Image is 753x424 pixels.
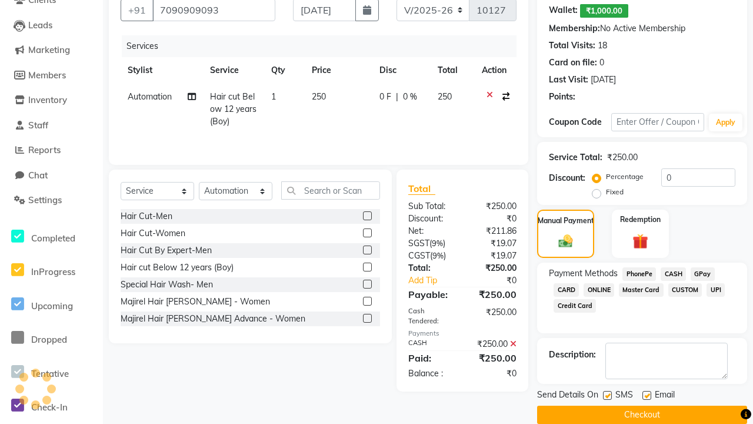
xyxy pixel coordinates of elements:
[462,351,525,365] div: ₹250.00
[403,91,417,103] span: 0 %
[462,225,525,237] div: ₹211.86
[549,267,618,280] span: Payment Methods
[606,187,624,197] label: Fixed
[549,57,597,69] div: Card on file:
[3,69,100,82] a: Members
[549,22,600,35] div: Membership:
[121,57,203,84] th: Stylist
[462,306,525,326] div: ₹250.00
[619,283,664,297] span: Master Card
[399,262,462,274] div: Total:
[3,169,100,183] a: Chat
[28,19,52,31] span: Leads
[305,57,372,84] th: Price
[399,274,473,287] a: Add Tip
[709,114,742,131] button: Apply
[549,4,578,18] div: Wallet:
[598,39,607,52] div: 18
[462,338,525,350] div: ₹250.00
[399,306,462,326] div: Cash Tendered:
[128,91,172,102] span: Automation
[462,250,525,262] div: ₹19.07
[554,283,579,297] span: CARD
[431,57,475,84] th: Total
[628,232,652,251] img: _gift.svg
[554,299,596,313] span: Credit Card
[372,57,431,84] th: Disc
[408,238,429,249] span: SGST
[28,120,48,131] span: Staff
[549,74,588,86] div: Last Visit:
[408,329,517,339] div: Payments
[28,44,70,55] span: Marketing
[549,91,575,103] div: Points:
[611,113,704,131] input: Enter Offer / Coupon Code
[31,300,73,312] span: Upcoming
[31,368,69,379] span: Tentative
[591,74,616,86] div: [DATE]
[399,250,462,262] div: ( )
[3,44,100,57] a: Marketing
[432,238,443,248] span: 9%
[121,210,172,223] div: Hair Cut-Men
[399,338,462,350] div: CASH
[31,402,68,413] span: Check-In
[462,237,525,250] div: ₹19.07
[462,367,525,380] div: ₹0
[121,244,212,257] div: Hair Cut By Expert-Men
[549,116,611,128] div: Coupon Code
[538,216,594,226] label: Manual Payment
[396,91,398,103] span: |
[121,227,185,240] div: Hair Cut-Women
[121,296,270,308] div: Majirel Hair [PERSON_NAME] - Women
[462,200,525,213] div: ₹250.00
[607,151,638,164] div: ₹250.00
[707,283,725,297] span: UPI
[399,213,462,225] div: Discount:
[584,283,614,297] span: ONLINE
[473,274,525,287] div: ₹0
[408,183,435,195] span: Total
[28,194,62,206] span: Settings
[622,267,656,281] span: PhonePe
[3,194,100,207] a: Settings
[399,287,462,302] div: Payable:
[549,151,602,164] div: Service Total:
[28,94,67,105] span: Inventory
[28,170,48,181] span: Chat
[31,266,75,277] span: InProgress
[537,406,747,424] button: Checkout
[655,389,675,403] span: Email
[399,351,462,365] div: Paid:
[599,57,604,69] div: 0
[661,267,686,281] span: CASH
[462,213,525,225] div: ₹0
[399,225,462,237] div: Net:
[549,172,585,184] div: Discount:
[121,313,305,325] div: Majirel Hair [PERSON_NAME] Advance - Women
[271,91,276,102] span: 1
[462,287,525,302] div: ₹250.00
[549,39,595,52] div: Total Visits:
[281,181,380,200] input: Search or Scan
[3,19,100,32] a: Leads
[3,119,100,132] a: Staff
[606,171,644,182] label: Percentage
[580,4,628,18] span: ₹1,000.00
[121,261,234,274] div: Hair cut Below 12 years (Boy)
[620,214,661,225] label: Redemption
[312,91,326,102] span: 250
[399,367,462,380] div: Balance :
[121,279,213,291] div: Special Hair Wash- Men
[399,200,462,213] div: Sub Total:
[537,389,598,403] span: Send Details On
[549,349,596,361] div: Description:
[399,237,462,250] div: ( )
[554,233,577,250] img: _cash.svg
[264,57,305,84] th: Qty
[31,334,67,345] span: Dropped
[668,283,702,297] span: CUSTOM
[31,233,75,244] span: Completed
[475,57,517,84] th: Action
[3,94,100,107] a: Inventory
